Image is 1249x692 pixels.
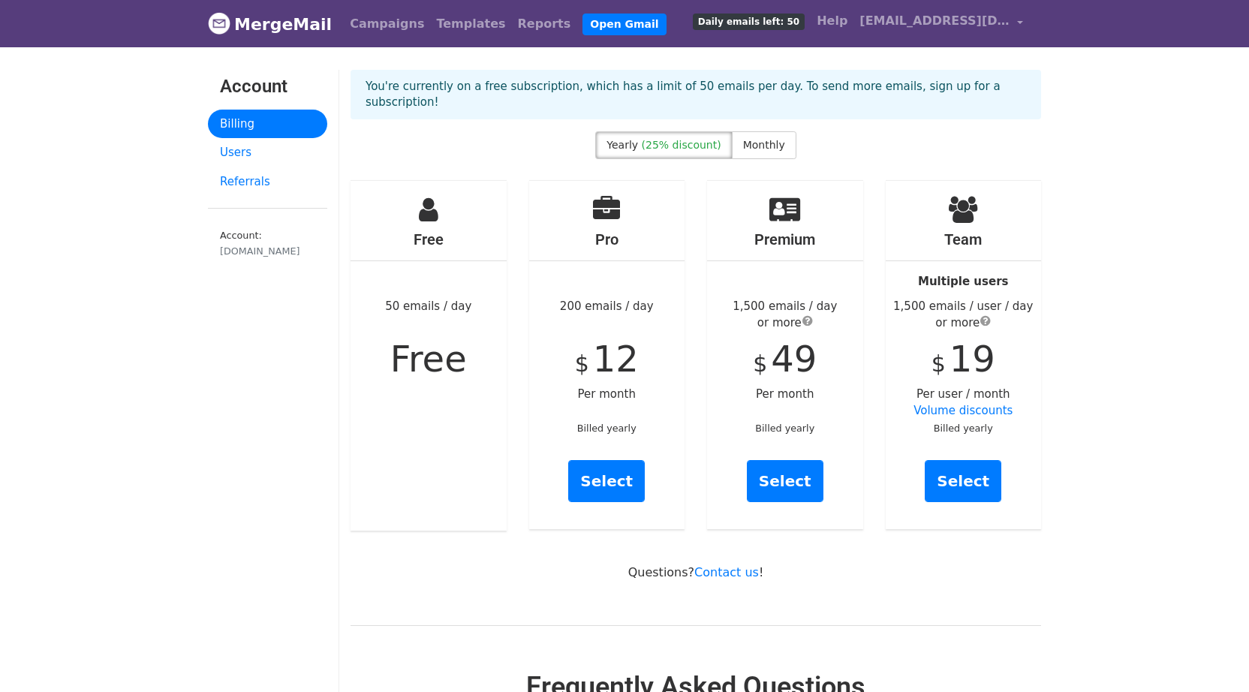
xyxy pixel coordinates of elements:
[208,138,327,167] a: Users
[694,565,759,579] a: Contact us
[707,181,863,529] div: Per month
[208,110,327,139] a: Billing
[208,167,327,197] a: Referrals
[582,14,666,35] a: Open Gmail
[430,9,511,39] a: Templates
[886,181,1042,529] div: Per user / month
[344,9,430,39] a: Campaigns
[351,230,507,248] h4: Free
[913,404,1013,417] a: Volume discounts
[931,351,946,377] span: $
[755,423,814,434] small: Billed yearly
[512,9,577,39] a: Reports
[743,139,785,151] span: Monthly
[934,423,993,434] small: Billed yearly
[747,460,823,502] a: Select
[707,298,863,332] div: 1,500 emails / day or more
[707,230,863,248] h4: Premium
[220,244,315,258] div: [DOMAIN_NAME]
[950,338,995,380] span: 19
[886,230,1042,248] h4: Team
[351,181,507,531] div: 50 emails / day
[642,139,721,151] span: (25% discount)
[771,338,817,380] span: 49
[925,460,1001,502] a: Select
[529,181,685,529] div: 200 emails / day Per month
[593,338,639,380] span: 12
[220,76,315,98] h3: Account
[859,12,1010,30] span: [EMAIL_ADDRESS][DOMAIN_NAME]
[351,564,1041,580] p: Questions? !
[606,139,638,151] span: Yearly
[575,351,589,377] span: $
[693,14,805,30] span: Daily emails left: 50
[568,460,645,502] a: Select
[390,338,467,380] span: Free
[811,6,853,36] a: Help
[208,8,332,40] a: MergeMail
[220,230,315,258] small: Account:
[753,351,767,377] span: $
[529,230,685,248] h4: Pro
[208,12,230,35] img: MergeMail logo
[687,6,811,36] a: Daily emails left: 50
[886,298,1042,332] div: 1,500 emails / user / day or more
[577,423,637,434] small: Billed yearly
[853,6,1029,41] a: [EMAIL_ADDRESS][DOMAIN_NAME]
[918,275,1008,288] strong: Multiple users
[366,79,1026,110] p: You're currently on a free subscription, which has a limit of 50 emails per day. To send more ema...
